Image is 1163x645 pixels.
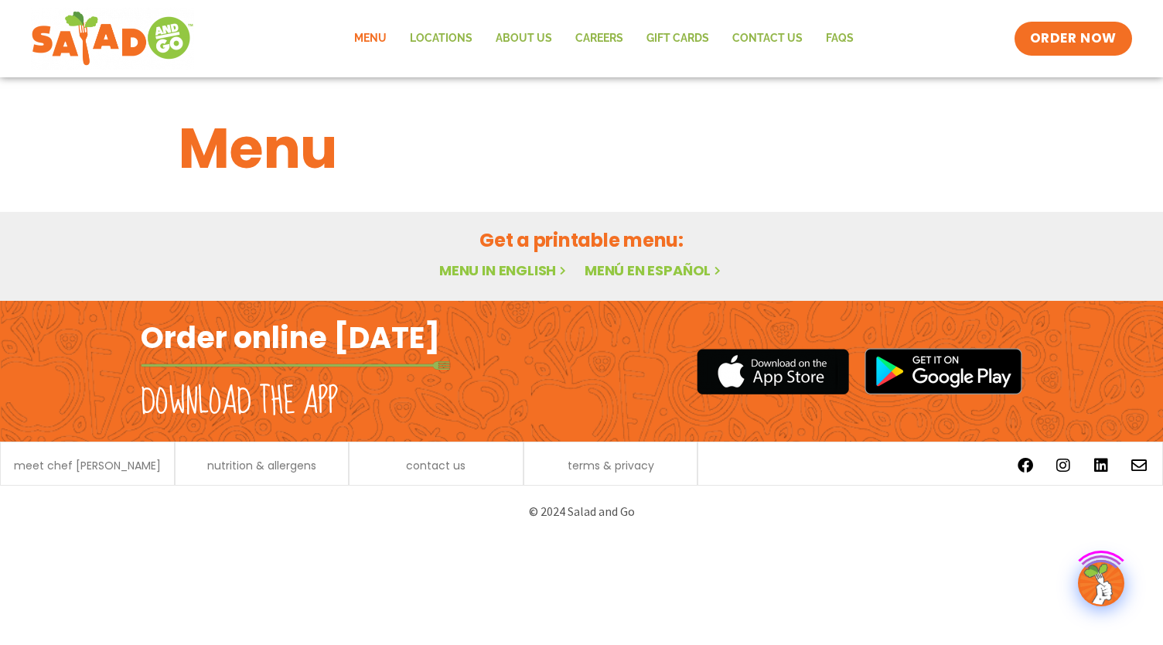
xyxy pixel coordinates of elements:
[148,501,1015,522] p: © 2024 Salad and Go
[1015,22,1132,56] a: ORDER NOW
[343,21,865,56] nav: Menu
[721,21,814,56] a: Contact Us
[697,346,849,397] img: appstore
[406,460,466,471] a: contact us
[141,361,450,370] img: fork
[865,348,1022,394] img: google_play
[568,460,654,471] a: terms & privacy
[343,21,398,56] a: Menu
[439,261,569,280] a: Menu in English
[14,460,161,471] a: meet chef [PERSON_NAME]
[564,21,635,56] a: Careers
[179,107,984,190] h1: Menu
[207,460,316,471] a: nutrition & allergens
[484,21,564,56] a: About Us
[814,21,865,56] a: FAQs
[398,21,484,56] a: Locations
[179,227,984,254] h2: Get a printable menu:
[635,21,721,56] a: GIFT CARDS
[1030,29,1117,48] span: ORDER NOW
[141,319,440,357] h2: Order online [DATE]
[141,381,338,424] h2: Download the app
[585,261,724,280] a: Menú en español
[31,8,194,70] img: new-SAG-logo-768×292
